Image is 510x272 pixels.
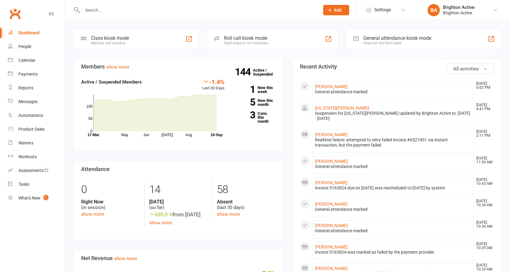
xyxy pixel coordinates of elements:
div: -1.4% [202,78,225,85]
div: Member self check-in [91,41,129,45]
div: What's New [18,196,40,200]
a: [PERSON_NAME] [315,159,348,164]
a: [PERSON_NAME] [315,223,348,228]
time: [DATE] 11:59 AM [473,156,493,164]
strong: Active / Suspended Members [81,79,142,85]
div: Class kiosk mode [91,35,129,41]
h3: Recent Activity [300,64,494,70]
a: show more [106,64,129,70]
div: (so far) [149,199,207,211]
a: Workouts [8,150,65,164]
a: Waivers [8,136,65,150]
input: Search... [81,6,315,14]
div: Workouts [18,154,37,159]
div: Invoice 5163824 due on [DATE] was rescheduled to [DATE] by system [315,185,471,191]
a: show more [81,211,104,217]
strong: 3 [234,110,255,120]
time: [DATE] 10:34 AM [473,221,493,229]
a: Automations [8,109,65,122]
div: Brighton Active [443,10,474,16]
span: Settings [374,3,391,17]
time: [DATE] 10:29 AM [473,242,493,250]
strong: 144 [235,67,253,76]
button: All activities [446,64,494,74]
a: [PERSON_NAME] [315,202,348,207]
div: General attendance marked [315,207,471,212]
a: [PERSON_NAME] [315,84,348,89]
span: Add [334,8,342,13]
a: Product Sales [8,122,65,136]
div: Realtime failure: attempted to retry failed invoice #6527451 via instant transaction, but the pay... [315,137,471,148]
div: (last 30 days) [217,199,275,211]
div: (in session) [81,199,140,211]
div: Suspension for [US_STATE][PERSON_NAME] updated by Brighton Active to: [DATE] - [DATE] [315,111,471,121]
time: [DATE] 6:02 PM [473,82,493,90]
strong: [DATE] [149,199,207,205]
div: Calendar [18,58,36,63]
div: Great for the front desk [363,41,431,45]
a: show more [217,211,240,217]
div: 14 [149,181,207,199]
div: Roll call kiosk mode [224,35,268,41]
div: General attendance marked [315,164,471,169]
h3: Members [81,64,275,70]
span: All activities [453,66,479,72]
div: Assessments [18,168,49,173]
div: Brighton Active [443,5,474,10]
a: Payments [8,67,65,81]
a: Calendar [8,54,65,67]
a: 1New this week [234,86,275,94]
a: [PERSON_NAME] [315,180,348,185]
time: [DATE] 10:29 AM [473,263,493,271]
div: Reports [18,85,33,90]
a: 3Canx. this month [234,111,275,123]
div: BA [428,4,440,16]
a: 5New this month [234,99,275,106]
a: What's New1 [8,191,65,205]
div: Payments [18,72,38,76]
h3: Attendance [81,166,275,172]
span: 600.0 % [149,211,172,218]
div: Invoice 5163824 was marked as failed by the payment provider [315,250,471,255]
div: Last 30 Days [202,78,225,91]
h3: Net Revenue [81,255,275,261]
a: show more [149,220,172,225]
div: General attendance marked [315,89,471,95]
div: Dashboard [18,30,40,35]
div: General attendance marked [315,228,471,233]
time: [DATE] 2:11 PM [473,130,493,138]
a: Messages [8,95,65,109]
div: People [18,44,31,49]
div: Staff check-in for members [224,41,268,45]
a: Dashboard [8,26,65,40]
strong: Right Now [81,199,140,205]
div: 0 [81,181,140,199]
a: 144Active / Suspended [253,64,280,81]
div: General attendance kiosk mode [363,35,431,41]
a: Assessments [8,164,65,177]
time: [DATE] 10:43 AM [473,178,493,186]
a: [US_STATE][PERSON_NAME] [315,106,369,110]
a: [PERSON_NAME] [315,132,348,137]
div: 58 [217,181,275,199]
div: Product Sales [18,127,45,132]
strong: Absent [217,199,275,205]
time: [DATE] 4:41 PM [473,103,493,111]
div: Tasks [18,182,29,187]
a: Reports [8,81,65,95]
div: Automations [18,113,43,118]
a: [PERSON_NAME] [315,266,348,271]
a: show more [114,256,137,261]
span: 1 [43,195,48,200]
a: Clubworx [7,6,23,21]
div: from [DATE] [149,211,207,219]
a: [PERSON_NAME] [315,244,348,249]
a: Tasks [8,177,65,191]
div: Waivers [18,140,33,145]
strong: 5 [234,98,255,107]
strong: 1 [234,85,255,94]
div: Messages [18,99,38,104]
time: [DATE] 10:34 AM [473,199,493,207]
a: People [8,40,65,54]
button: Add [323,5,349,15]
